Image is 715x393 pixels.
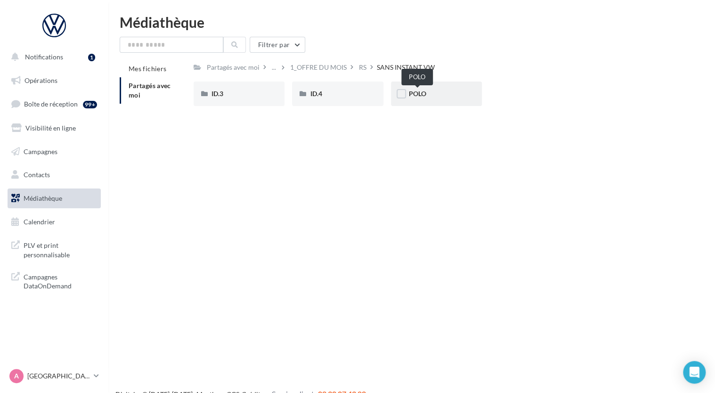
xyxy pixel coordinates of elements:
[25,124,76,132] span: Visibilité en ligne
[409,90,426,98] span: POLO
[6,267,103,295] a: Campagnes DataOnDemand
[6,94,103,114] a: Boîte de réception99+
[6,71,103,90] a: Opérations
[310,90,322,98] span: ID.4
[25,53,63,61] span: Notifications
[6,165,103,185] a: Contacts
[6,118,103,138] a: Visibilité en ligne
[24,194,62,202] span: Médiathèque
[401,69,433,85] div: POLO
[6,142,103,162] a: Campagnes
[129,65,166,73] span: Mes fichiers
[6,188,103,208] a: Médiathèque
[359,63,366,72] div: RS
[377,63,435,72] div: SANS INSTANT VW
[88,54,95,61] div: 1
[211,90,223,98] span: ID.3
[83,101,97,108] div: 99+
[290,63,347,72] div: 1_OFFRE DU MOIS
[24,171,50,179] span: Contacts
[24,76,57,84] span: Opérations
[24,239,97,259] span: PLV et print personnalisable
[24,270,97,291] span: Campagnes DataOnDemand
[683,361,706,384] div: Open Intercom Messenger
[27,371,90,381] p: [GEOGRAPHIC_DATA]
[14,371,19,381] span: A
[6,47,99,67] button: Notifications 1
[250,37,305,53] button: Filtrer par
[129,82,171,99] span: Partagés avec moi
[24,100,78,108] span: Boîte de réception
[24,147,57,155] span: Campagnes
[6,235,103,263] a: PLV et print personnalisable
[207,63,260,72] div: Partagés avec moi
[24,218,55,226] span: Calendrier
[6,212,103,232] a: Calendrier
[270,61,278,74] div: ...
[8,367,101,385] a: A [GEOGRAPHIC_DATA]
[120,15,704,29] div: Médiathèque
